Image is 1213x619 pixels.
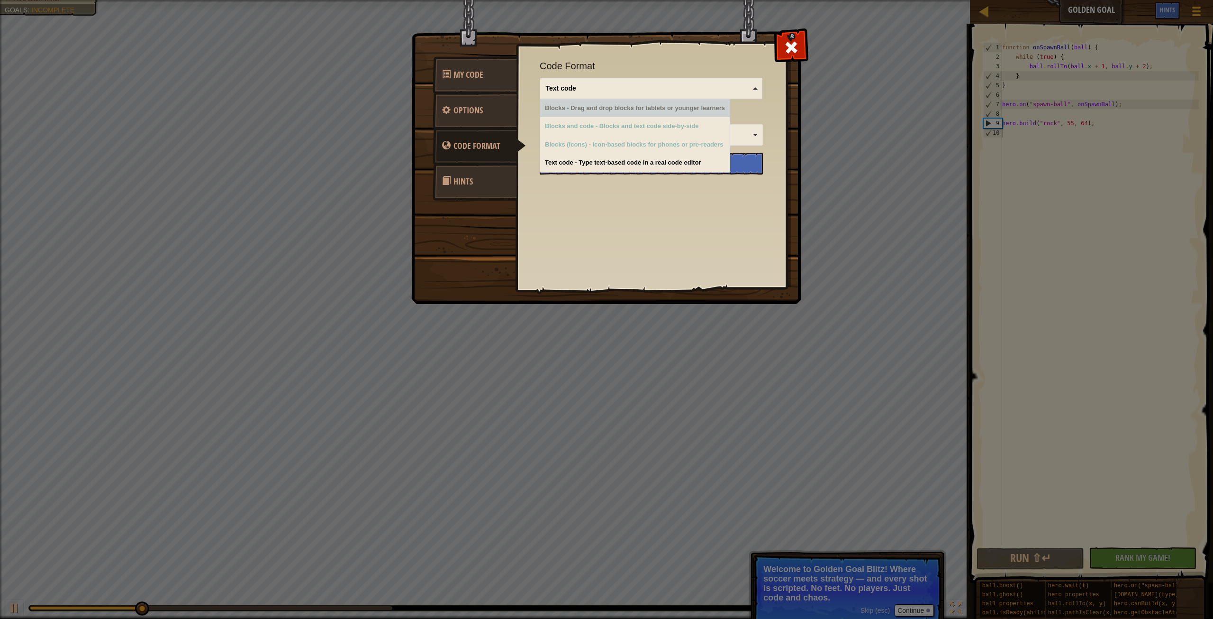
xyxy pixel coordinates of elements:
[433,128,526,165] a: Code Format
[540,136,730,154] div: Blocks (Icons) - Icon-based blocks for phones or pre-readers
[546,83,751,93] div: Text code
[453,69,483,81] span: Quick Code Actions
[540,117,730,136] div: Blocks and code - Blocks and text code side-by-side
[433,92,517,129] a: Options
[453,104,483,116] span: Configure settings
[540,59,763,73] span: Code Format
[540,154,730,172] div: Text code - Type text-based code in a real code editor
[540,99,730,118] div: Blocks - Drag and drop blocks for tablets or younger learners
[453,176,473,187] span: Hints
[453,140,500,152] span: game_menu.change_language_caption
[433,56,517,93] a: My Code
